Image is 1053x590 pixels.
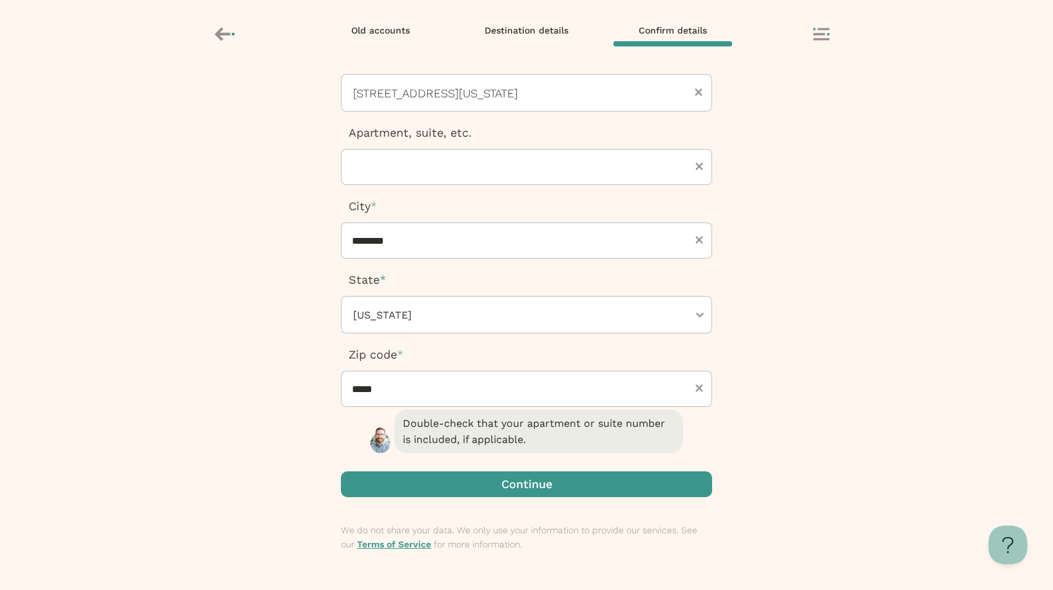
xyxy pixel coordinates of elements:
p: Apartment, suite, etc. [341,124,712,141]
span: Confirm details [639,25,707,36]
button: Continue [341,471,712,497]
span: Double-check that your apartment or suite number is included, if applicable. [394,409,683,453]
span: Old accounts [351,25,410,36]
p: City [341,198,712,215]
span: State [349,273,380,286]
p: We do not share your data. We only use your information to provide our services. See our for more... [341,523,712,551]
span: Destination details [485,25,568,36]
img: Henry - retirement transfer assistant [371,428,391,453]
a: Terms of Service [357,539,431,549]
p: Zip code [341,346,712,363]
iframe: Help Scout Beacon - Open [989,526,1027,564]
